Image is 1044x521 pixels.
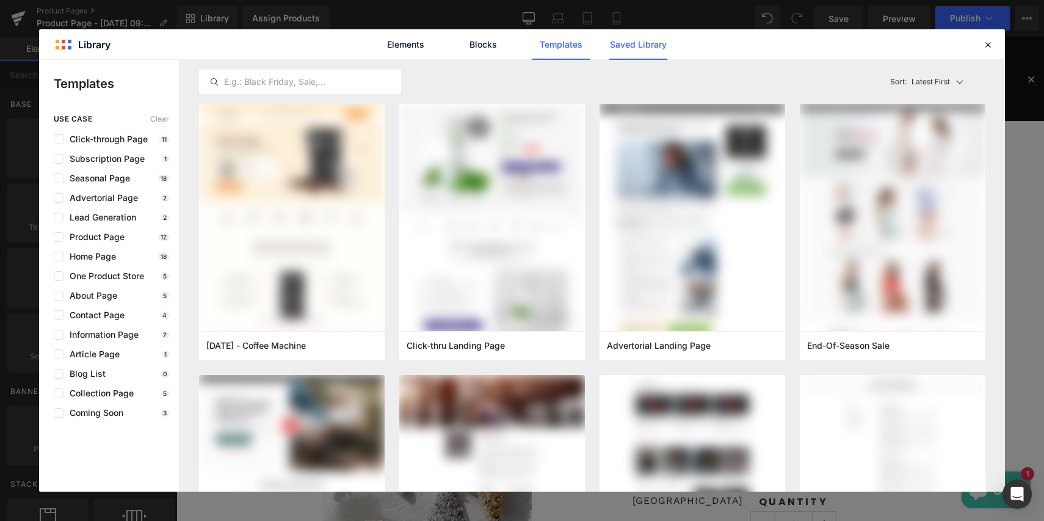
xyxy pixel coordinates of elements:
p: 7 [161,331,169,338]
span: Contact Page [63,310,125,320]
h3: MYSTERY CRAFT NIGHTS ONLY £25 ALL MATERIALS INCLUDED [12,45,855,69]
span: Thanksgiving - Coffee Machine [206,340,306,351]
p: 18 [158,253,169,260]
h1: ⚡️⚡️NEW⚡️⚡️ - VIRAL TUFTING WORKSHOPS WITH TUFT LOVE [12,4,855,32]
a: HERE [687,44,731,68]
span: Advertorial Landing Page [607,340,711,351]
p: Templates [54,75,179,93]
span: [DATE] (Sun) 1pm Festive Star Beading [GEOGRAPHIC_DATA] [456,424,769,450]
a: Saved Library [609,29,667,60]
span: Coming Soon [63,408,123,418]
a: Hen Party [424,176,491,211]
span: [DATE] (Tue) 6.30pm Festive Star Beading [GEOGRAPHIC_DATA] [456,388,769,414]
a: Classes [324,176,388,211]
inbox-online-store-chat: Shopify online store chat [781,435,858,475]
span: Lead Generation [63,213,136,222]
p: 1 [162,155,169,162]
a: Templates [532,29,590,60]
p: 4 [160,312,169,319]
span: Subscription Page [63,154,145,164]
span: Clear [150,115,169,123]
div: Open Intercom Messenger [1002,479,1032,509]
label: Date [443,373,791,387]
a: Beginners Embroidery - Introduction to 3D Beaded Embroidery - A Festive Star [443,301,791,330]
p: 0 [161,370,169,377]
p: 11 [159,136,169,143]
a: HERE [738,3,790,32]
p: 5 [161,292,169,299]
a: Kids [388,176,424,211]
span: Seasonal Page [63,173,130,183]
span: use case [54,115,92,123]
img: Tea & Crafting [62,103,198,176]
a: Baby Shower [490,176,575,211]
button: Latest FirstSort:Latest First [885,70,986,94]
input: E.g.: Black Friday, Sale,... [200,75,401,89]
label: Quantity [443,459,791,474]
p: 2 [161,194,169,202]
a: Corporate / Private [53,211,173,246]
a: Calendar [53,176,115,211]
p: 5 [161,390,169,397]
span: Article Page [63,349,120,359]
span: End-Of-Season Sale [807,340,890,351]
p: 18 [158,175,169,182]
span: Information Page [63,330,139,340]
span: Collection Page [63,388,134,398]
img: Beginners Embroidery - Introduction to 3D Beaded Embroidery - A Festive Star [147,301,355,510]
span: Advertorial Page [63,193,138,203]
p: 12 [158,233,169,241]
span: Product Page [63,232,125,242]
span: Click-through Page [63,134,148,144]
span: Blog List [63,369,106,379]
span: Sort: [890,78,907,86]
span: and use this template to present it on live store [274,299,618,313]
span: Click-thru Landing Page [407,340,505,351]
p: 3 [161,409,169,417]
a: Gift Gards [184,176,254,211]
a: Elements [377,29,435,60]
a: Highgate [253,176,324,211]
span: £65.00 [598,338,636,354]
span: Home Page [63,252,116,261]
a: Blocks [454,29,512,60]
p: 5 [161,272,169,280]
a: Christmas [115,176,184,211]
p: 1 [162,351,169,358]
p: Latest First [912,76,950,87]
span: About Page [63,291,117,301]
p: 2 [161,214,169,221]
span: One Product Store [63,271,144,281]
span: Assign a product [274,300,363,312]
a: Birthday [576,176,635,211]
